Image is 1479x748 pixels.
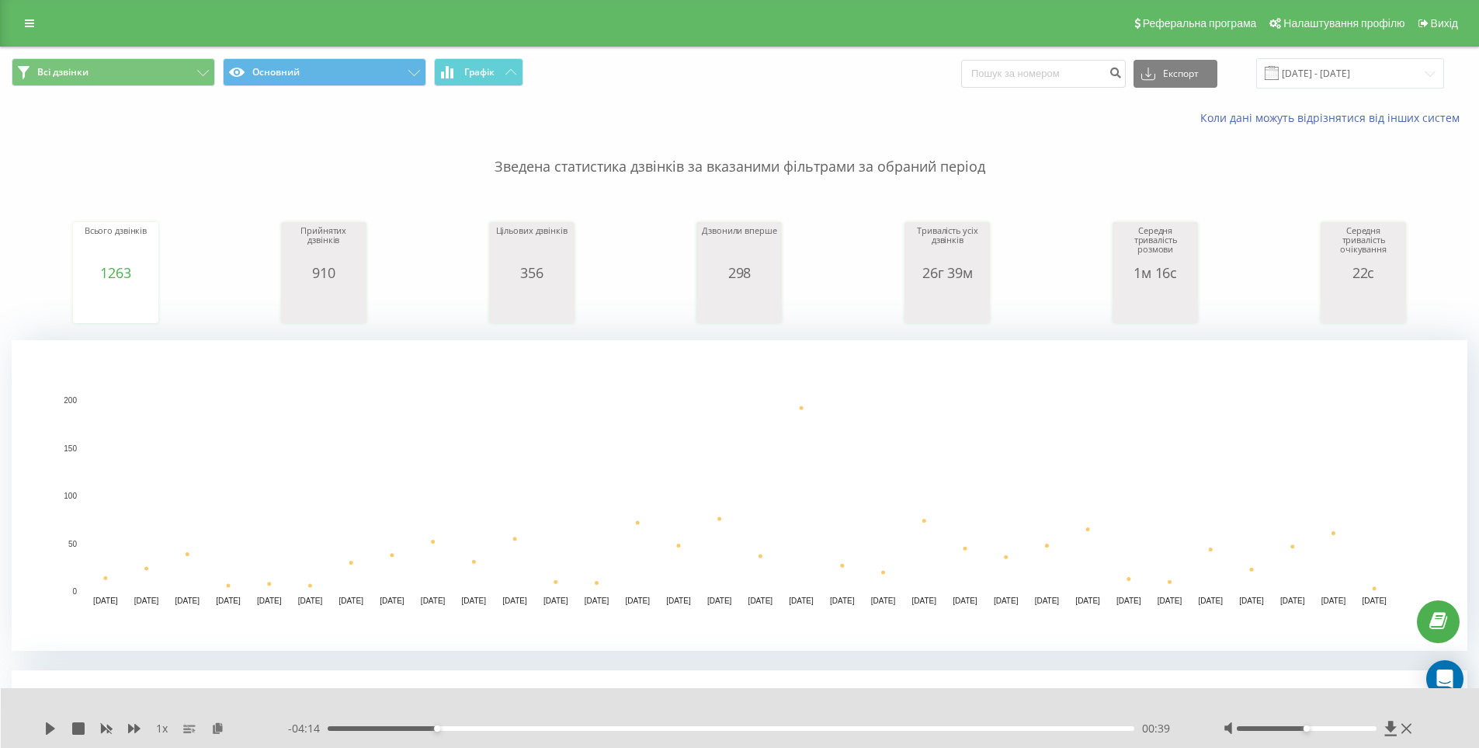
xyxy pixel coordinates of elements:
[1280,597,1305,605] text: [DATE]
[12,340,1467,651] svg: A chart.
[994,597,1019,605] text: [DATE]
[134,597,159,605] text: [DATE]
[1321,597,1346,605] text: [DATE]
[285,265,363,280] div: 910
[257,597,282,605] text: [DATE]
[666,597,691,605] text: [DATE]
[871,597,896,605] text: [DATE]
[700,265,778,280] div: 298
[72,587,77,596] text: 0
[585,597,609,605] text: [DATE]
[1200,110,1467,125] a: Коли дані можуть відрізнятися вiд інших систем
[464,67,495,78] span: Графік
[1142,721,1170,736] span: 00:39
[1283,17,1404,30] span: Налаштування профілю
[1199,597,1224,605] text: [DATE]
[64,396,77,405] text: 200
[462,597,487,605] text: [DATE]
[434,58,523,86] button: Графік
[1040,687,1123,713] div: Назва схеми переадресації
[493,226,571,265] div: Цільових дзвінків
[1158,597,1182,605] text: [DATE]
[908,226,986,265] div: Тривалість усіх дзвінків
[493,280,571,327] svg: A chart.
[64,492,77,500] text: 100
[288,721,328,736] span: - 04:14
[285,280,363,327] svg: A chart.
[1431,17,1458,30] span: Вихід
[908,280,986,327] svg: A chart.
[298,597,323,605] text: [DATE]
[156,721,168,736] span: 1 x
[1116,597,1141,605] text: [DATE]
[1035,597,1060,605] text: [DATE]
[1362,597,1387,605] text: [DATE]
[1325,265,1402,280] div: 22с
[908,265,986,280] div: 26г 39м
[700,280,778,327] svg: A chart.
[1325,280,1402,327] svg: A chart.
[175,597,200,605] text: [DATE]
[1426,660,1463,698] div: Open Intercom Messenger
[64,444,77,453] text: 150
[707,597,732,605] text: [DATE]
[1116,280,1194,327] svg: A chart.
[77,226,154,265] div: Всього дзвінків
[77,265,154,280] div: 1263
[77,280,154,327] svg: A chart.
[911,597,936,605] text: [DATE]
[434,725,440,732] div: Accessibility label
[748,597,773,605] text: [DATE]
[1304,725,1310,732] div: Accessibility label
[339,597,363,605] text: [DATE]
[754,687,837,713] div: Тривалість очікування
[1325,226,1402,265] div: Середня тривалість очікування
[1134,60,1217,88] button: Експорт
[223,58,426,86] button: Основний
[1116,265,1194,280] div: 1м 16с
[625,597,650,605] text: [DATE]
[830,597,855,605] text: [DATE]
[1143,17,1257,30] span: Реферальна програма
[380,597,404,605] text: [DATE]
[12,126,1467,177] p: Зведена статистика дзвінків за вказаними фільтрами за обраний період
[953,597,977,605] text: [DATE]
[1075,597,1100,605] text: [DATE]
[93,597,118,605] text: [DATE]
[68,540,78,548] text: 50
[789,597,814,605] text: [DATE]
[1239,597,1264,605] text: [DATE]
[700,226,778,265] div: Дзвонили вперше
[12,58,215,86] button: Всі дзвінки
[1116,226,1194,265] div: Середня тривалість розмови
[216,597,241,605] text: [DATE]
[896,687,979,713] div: Тривалість розмови
[37,66,89,78] span: Всі дзвінки
[1325,687,1416,713] div: Коментар/категорія дзвінка
[493,265,571,280] div: 356
[285,226,363,265] div: Прийнятих дзвінків
[543,597,568,605] text: [DATE]
[502,597,527,605] text: [DATE]
[421,597,446,605] text: [DATE]
[961,60,1126,88] input: Пошук за номером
